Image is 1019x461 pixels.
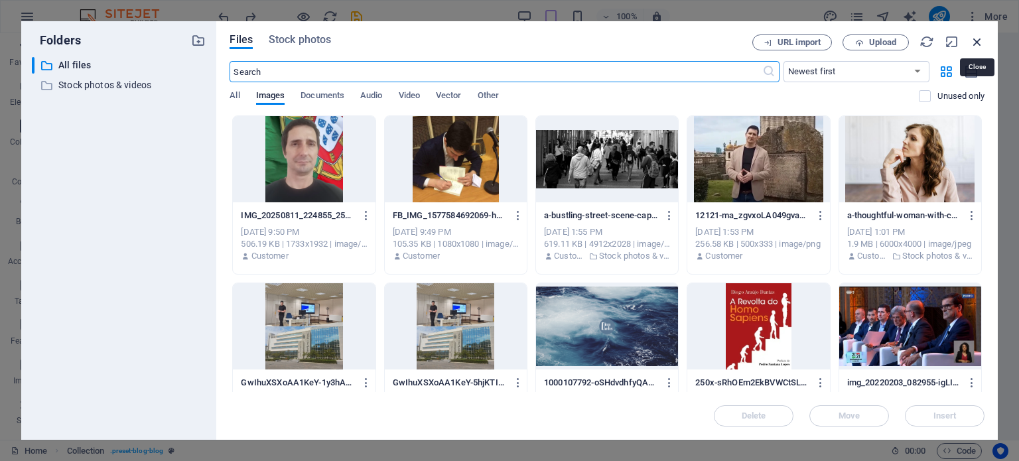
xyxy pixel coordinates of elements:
p: Customer [251,250,289,262]
p: Customer [403,250,440,262]
p: Stock photos & videos [58,78,182,93]
p: 12121-ma_zgvxoLA049gvaXqRf6w.jpg [695,210,809,222]
span: Stock photos [269,32,331,48]
div: [DATE] 1:01 PM [847,226,973,238]
div: By: Customer | Folder: Stock photos & videos [847,250,973,262]
p: a-thoughtful-woman-with-curly-hair-sits-indoors-reflecting-deeply-in-a-serene-setting-3Zx8HiLOjE-... [847,210,961,222]
span: All [230,88,239,106]
div: [DATE] 1:55 PM [544,226,670,238]
span: Files [230,32,253,48]
span: Images [256,88,285,106]
p: Stock photos & videos [599,250,670,262]
div: 256.58 KB | 500x333 | image/png [695,238,821,250]
p: Customer [857,250,888,262]
div: ​ [32,57,34,74]
button: Upload [843,34,909,50]
span: Vector [436,88,462,106]
p: FB_IMG_1577584692069-h36f6P_VEu4wcbpm57mJJQ.jpg [393,210,507,222]
div: 105.35 KB | 1080x1080 | image/jpeg [393,238,519,250]
p: Customer [705,250,742,262]
p: Displays only files that are not in use on the website. Files added during this session can still... [937,90,985,102]
p: GwIhuXSXoAA1KeY-1y3hAWWgkgtzWkx29Nd0Iw.jfif [241,377,355,389]
p: img_20220203_082955-igLIPBSLn7hHuXVrARWCCQ.jpg [847,377,961,389]
p: All files [58,58,182,73]
div: Stock photos & videos [32,77,206,94]
input: Search [230,61,762,82]
p: a-bustling-street-scene-capturing-diverse-pedestrians-walking-outdoors-in-an-urban-setting-owxgUR... [544,210,658,222]
p: 250x-sRhOEm2EkBVWCtSLbr1btA.jpg [695,377,809,389]
div: 506.19 KB | 1733x1932 | image/webp [241,238,367,250]
span: URL import [778,38,821,46]
p: Folders [32,32,81,49]
span: Other [478,88,499,106]
div: [DATE] 1:53 PM [695,226,821,238]
p: Stock photos & videos [902,250,973,262]
div: By: Customer | Folder: Stock photos & videos [544,250,670,262]
p: IMG_20250811_224855_258-d_CXRG8LSYZIpij_NT943g.webp [241,210,355,222]
div: [DATE] 9:50 PM [241,226,367,238]
div: 619.11 KB | 4912x2028 | image/jpeg [544,238,670,250]
p: Customer [554,250,585,262]
p: GwIhuXSXoAA1KeY-5hjKTIGRJ6KTQccsQWwMuw.jfif [393,377,507,389]
div: [DATE] 9:49 PM [393,226,519,238]
p: 1000107792-oSHdvdhfyQA0gh-6JEjTHQ.png [544,377,658,389]
i: Minimize [945,34,959,49]
button: URL import [752,34,832,50]
i: Reload [919,34,934,49]
span: Upload [869,38,896,46]
span: Audio [360,88,382,106]
i: Create new folder [191,33,206,48]
div: 1.9 MB | 6000x4000 | image/jpeg [847,238,973,250]
span: Documents [301,88,344,106]
span: Video [399,88,420,106]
